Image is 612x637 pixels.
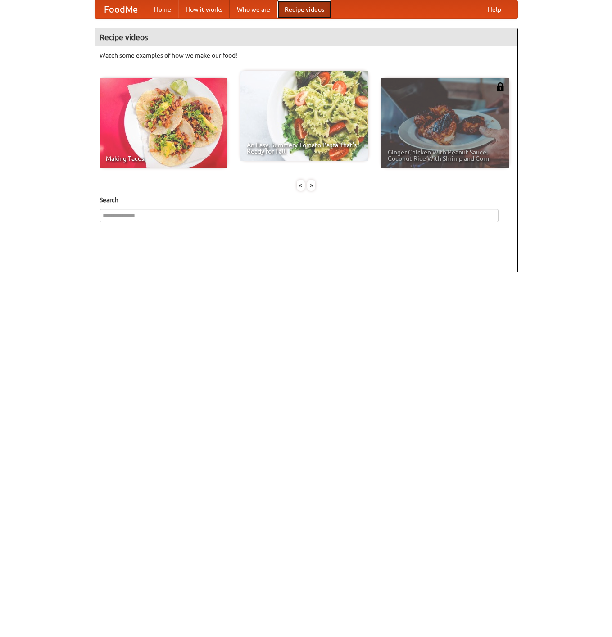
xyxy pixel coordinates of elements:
a: Home [147,0,178,18]
a: How it works [178,0,230,18]
a: An Easy, Summery Tomato Pasta That's Ready for Fall [240,71,368,161]
a: FoodMe [95,0,147,18]
h4: Recipe videos [95,28,517,46]
span: An Easy, Summery Tomato Pasta That's Ready for Fall [247,142,362,154]
a: Making Tacos [100,78,227,168]
img: 483408.png [496,82,505,91]
div: « [297,180,305,191]
a: Recipe videos [277,0,331,18]
span: Making Tacos [106,155,221,162]
a: Who we are [230,0,277,18]
a: Help [481,0,508,18]
div: » [307,180,315,191]
p: Watch some examples of how we make our food! [100,51,513,60]
h5: Search [100,195,513,204]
